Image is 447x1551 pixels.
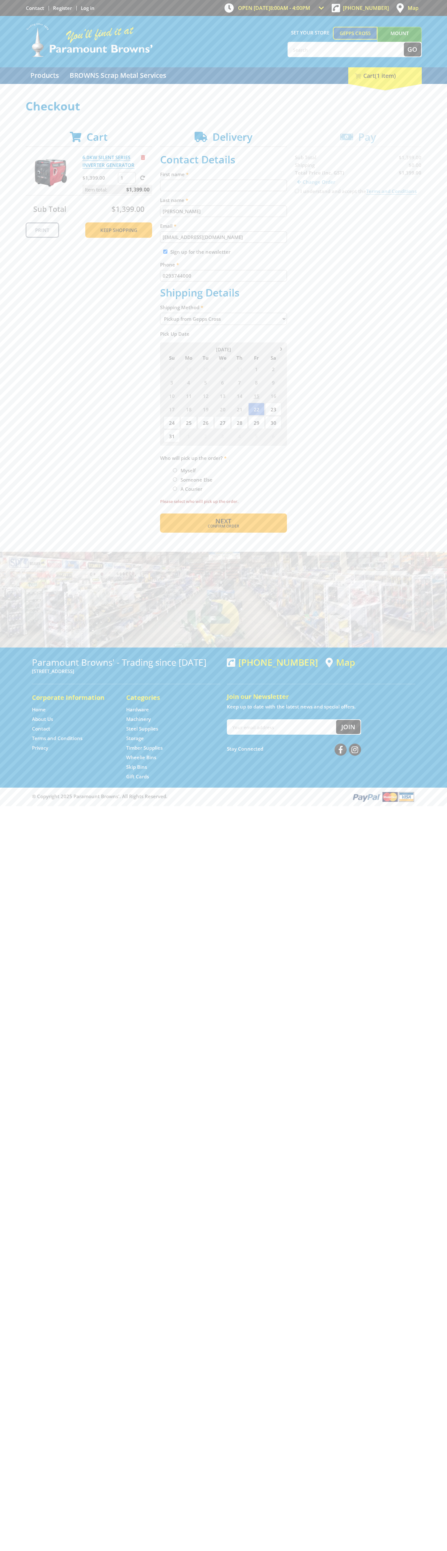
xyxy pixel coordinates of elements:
[197,354,214,362] span: Tu
[351,791,415,803] img: PayPal, Mastercard, Visa accepted
[227,741,361,756] div: Stay Connected
[160,513,287,533] button: Next Confirm order
[231,363,248,375] span: 31
[160,206,287,217] input: Please enter your last name.
[178,474,215,485] label: Someone Else
[181,376,197,389] span: 4
[164,354,180,362] span: Su
[126,693,208,702] h5: Categories
[26,67,64,84] a: Go to the Products page
[215,517,231,525] span: Next
[126,773,149,780] a: Go to the Gift Cards page
[248,354,265,362] span: Fr
[336,720,360,734] button: Join
[197,363,214,375] span: 29
[181,363,197,375] span: 28
[32,154,70,192] img: 6.0KW SILENT SERIES INVERTER GENERATOR
[160,287,287,299] h2: Shipping Details
[248,430,265,442] span: 5
[82,154,135,169] a: 6.0KW SILENT SERIES INVERTER GENERATOR
[126,716,151,723] a: Go to the Machinery page
[214,403,231,416] span: 20
[160,231,287,243] input: Please enter your email address.
[214,354,231,362] span: We
[126,745,163,751] a: Go to the Timber Supplies page
[227,657,318,667] div: [PHONE_NUMBER]
[160,222,287,230] label: Email
[126,735,144,742] a: Go to the Storage page
[181,403,197,416] span: 18
[164,403,180,416] span: 17
[333,27,377,40] a: Gepps Cross
[270,4,310,11] span: 8:00am - 4:00pm
[160,170,287,178] label: First name
[214,389,231,402] span: 13
[160,261,287,268] label: Phone
[265,389,281,402] span: 16
[212,130,252,144] span: Delivery
[26,100,422,113] h1: Checkout
[197,416,214,429] span: 26
[326,657,355,668] a: View a map of Gepps Cross location
[33,204,66,214] span: Sub Total
[404,42,421,56] button: Go
[126,764,147,770] a: Go to the Skip Bins page
[197,403,214,416] span: 19
[164,430,180,442] span: 31
[197,389,214,402] span: 12
[265,363,281,375] span: 2
[197,430,214,442] span: 2
[288,27,333,38] span: Set your store
[32,716,53,723] a: Go to the About Us page
[174,524,273,528] span: Confirm order
[265,403,281,416] span: 23
[181,416,197,429] span: 25
[377,27,422,51] a: Mount [PERSON_NAME]
[160,303,287,311] label: Shipping Method
[265,430,281,442] span: 6
[248,376,265,389] span: 8
[87,130,108,144] span: Cart
[248,389,265,402] span: 15
[231,389,248,402] span: 14
[32,657,220,667] h3: Paramount Browns' - Trading since [DATE]
[375,72,396,79] span: (1 item)
[170,249,230,255] label: Sign up for the newsletter
[112,204,144,214] span: $1,399.00
[231,376,248,389] span: 7
[26,5,44,11] a: Go to the Contact page
[32,735,82,742] a: Go to the Terms and Conditions page
[248,416,265,429] span: 29
[164,376,180,389] span: 3
[160,180,287,191] input: Please enter your first name.
[164,416,180,429] span: 24
[181,389,197,402] span: 11
[231,430,248,442] span: 4
[231,354,248,362] span: Th
[248,363,265,375] span: 1
[348,67,422,84] div: Cart
[214,363,231,375] span: 30
[216,346,231,353] span: [DATE]
[181,430,197,442] span: 1
[32,706,46,713] a: Go to the Home page
[160,154,287,166] h2: Contact Details
[173,487,177,491] input: Please select who will pick up the order.
[160,330,287,338] label: Pick Up Date
[126,185,150,194] span: $1,399.00
[160,454,287,462] label: Who will pick up the order?
[173,477,177,482] input: Please select who will pick up the order.
[265,416,281,429] span: 30
[227,692,415,701] h5: Join our Newsletter
[160,196,287,204] label: Last name
[26,22,153,58] img: Paramount Browns'
[265,376,281,389] span: 9
[178,483,204,494] label: A Courier
[126,754,156,761] a: Go to the Wheelie Bins page
[65,67,171,84] a: Go to the BROWNS Scrap Metal Services page
[126,706,149,713] a: Go to the Hardware page
[26,791,422,803] div: ® Copyright 2025 Paramount Browns'. All Rights Reserved.
[231,416,248,429] span: 28
[85,222,152,238] a: Keep Shopping
[160,270,287,281] input: Please enter your telephone number.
